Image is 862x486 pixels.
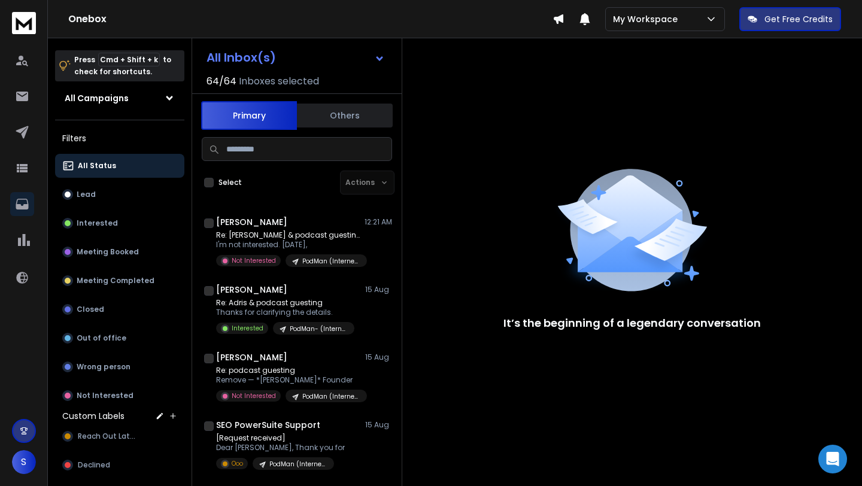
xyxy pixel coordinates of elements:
[218,178,242,187] label: Select
[216,298,354,308] p: Re: Adris & podcast guesting
[197,45,394,69] button: All Inbox(s)
[365,353,392,362] p: 15 Aug
[216,433,345,443] p: [Request received]
[201,101,297,130] button: Primary
[62,410,125,422] h3: Custom Labels
[216,351,287,363] h1: [PERSON_NAME]
[74,54,171,78] p: Press to check for shortcuts.
[216,308,354,317] p: Thanks for clarifying the details.
[232,324,263,333] p: Interested
[55,424,184,448] button: Reach Out Later
[55,154,184,178] button: All Status
[77,391,133,400] p: Not Interested
[216,284,287,296] h1: [PERSON_NAME]
[232,391,276,400] p: Not Interested
[302,257,360,266] p: PodMan (Internet) Batch #2 B ([PERSON_NAME])
[78,432,136,441] span: Reach Out Later
[55,211,184,235] button: Interested
[77,247,139,257] p: Meeting Booked
[55,240,184,264] button: Meeting Booked
[12,450,36,474] button: S
[216,230,360,240] p: Re: [PERSON_NAME] & podcast guesting
[739,7,841,31] button: Get Free Credits
[55,130,184,147] h3: Filters
[77,218,118,228] p: Interested
[290,324,347,333] p: PodMan- (Internet) Batch #1 B ([PERSON_NAME])
[365,420,392,430] p: 15 Aug
[818,445,847,473] div: Open Intercom Messenger
[207,51,276,63] h1: All Inbox(s)
[78,460,110,470] span: Declined
[269,460,327,469] p: PodMan (Internet) Batch #1 A ([PERSON_NAME])
[55,384,184,408] button: Not Interested
[55,86,184,110] button: All Campaigns
[78,161,116,171] p: All Status
[98,53,160,66] span: Cmd + Shift + k
[77,333,126,343] p: Out of office
[55,453,184,477] button: Declined
[232,256,276,265] p: Not Interested
[68,12,553,26] h1: Onebox
[613,13,682,25] p: My Workspace
[216,240,360,250] p: I'm not interested. [DATE],
[216,443,345,452] p: Dear [PERSON_NAME], Thank you for
[239,74,319,89] h3: Inboxes selected
[55,297,184,321] button: Closed
[12,12,36,34] img: logo
[297,102,393,129] button: Others
[207,74,236,89] span: 64 / 64
[55,355,184,379] button: Wrong person
[77,190,96,199] p: Lead
[55,269,184,293] button: Meeting Completed
[77,305,104,314] p: Closed
[65,92,129,104] h1: All Campaigns
[55,326,184,350] button: Out of office
[216,216,287,228] h1: [PERSON_NAME]
[77,362,130,372] p: Wrong person
[216,366,360,375] p: Re: podcast guesting
[216,375,360,385] p: Remove — *[PERSON_NAME]* Founder
[764,13,833,25] p: Get Free Credits
[503,315,761,332] p: It’s the beginning of a legendary conversation
[77,276,154,285] p: Meeting Completed
[302,392,360,401] p: PodMan (Internet) Batch #1 A ([PERSON_NAME])
[365,217,392,227] p: 12:21 AM
[232,459,243,468] p: Ooo
[55,183,184,206] button: Lead
[216,419,320,431] h1: SEO PowerSuite Support
[365,285,392,294] p: 15 Aug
